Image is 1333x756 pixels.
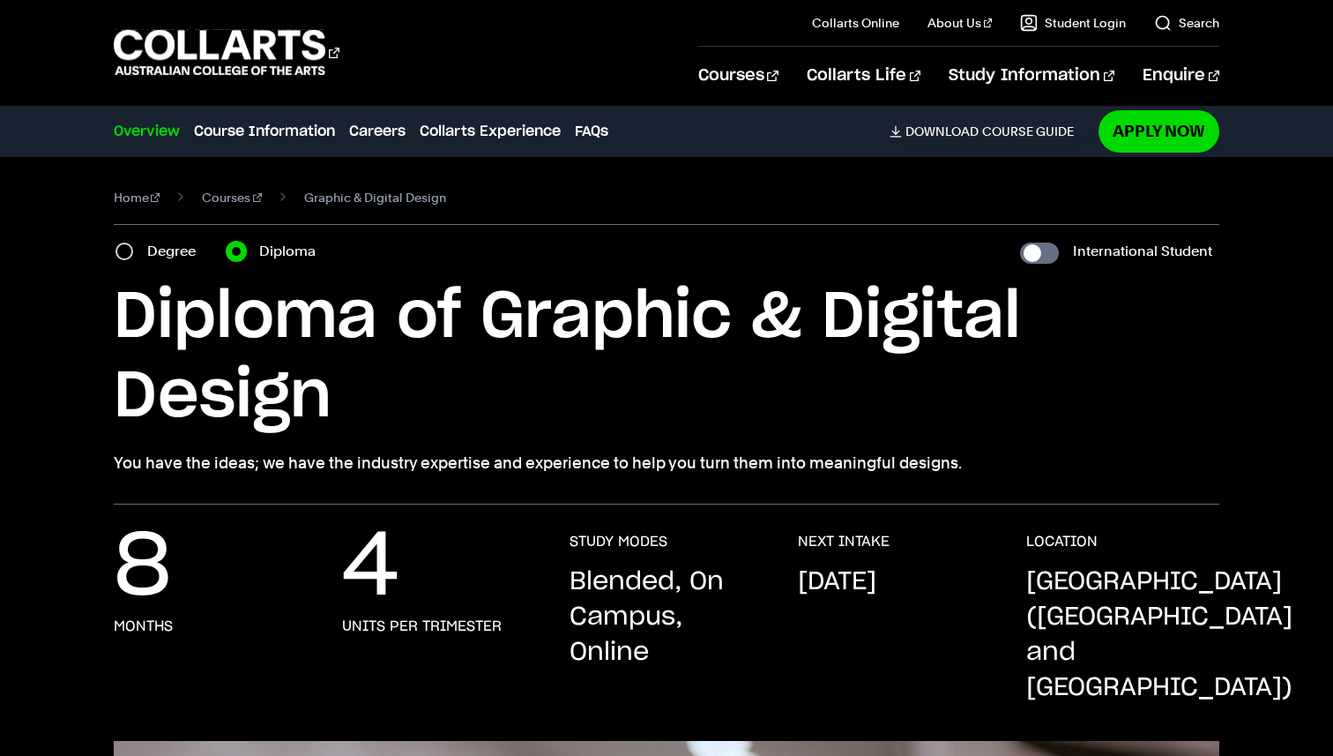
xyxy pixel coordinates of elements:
[570,565,763,670] p: Blended, On Campus, Online
[698,47,778,105] a: Courses
[1073,239,1212,264] label: International Student
[890,124,1088,139] a: DownloadCourse Guide
[807,47,920,105] a: Collarts Life
[202,185,262,210] a: Courses
[114,533,171,603] p: 8
[114,618,173,635] h3: months
[1143,47,1219,105] a: Enquire
[1026,533,1098,550] h3: LOCATION
[798,565,876,600] p: [DATE]
[1020,14,1126,32] a: Student Login
[342,618,502,635] h3: units per trimester
[420,121,561,142] a: Collarts Experience
[147,239,206,264] label: Degree
[194,121,335,142] a: Course Information
[905,124,979,139] span: Download
[1026,565,1292,706] p: [GEOGRAPHIC_DATA] ([GEOGRAPHIC_DATA] and [GEOGRAPHIC_DATA])
[798,533,890,550] h3: NEXT INTAKE
[114,451,1220,475] p: You have the ideas; we have the industry expertise and experience to help you turn them into mean...
[575,121,608,142] a: FAQs
[114,278,1220,437] h1: Diploma of Graphic & Digital Design
[114,27,339,78] div: Go to homepage
[1098,110,1219,152] a: Apply Now
[114,185,160,210] a: Home
[259,239,326,264] label: Diploma
[349,121,406,142] a: Careers
[114,121,180,142] a: Overview
[927,14,993,32] a: About Us
[304,185,446,210] span: Graphic & Digital Design
[1154,14,1219,32] a: Search
[570,533,667,550] h3: STUDY MODES
[342,533,399,603] p: 4
[812,14,899,32] a: Collarts Online
[949,47,1114,105] a: Study Information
